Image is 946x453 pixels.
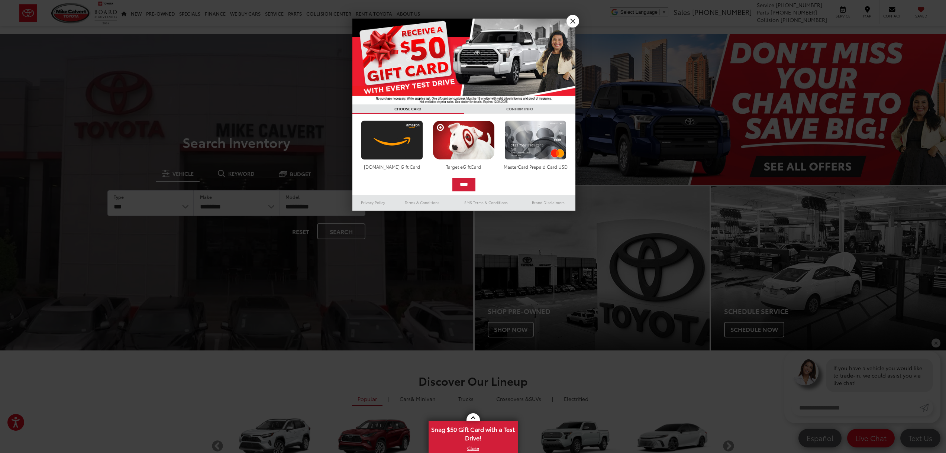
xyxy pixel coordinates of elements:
img: 55838_top_625864.jpg [352,19,575,104]
a: Privacy Policy [352,198,394,207]
img: amazoncard.png [359,120,425,160]
a: Terms & Conditions [394,198,451,207]
div: MasterCard Prepaid Card USD [503,164,568,170]
h3: CHOOSE CARD [352,104,464,114]
div: [DOMAIN_NAME] Gift Card [359,164,425,170]
a: Brand Disclaimers [521,198,575,207]
a: SMS Terms & Conditions [451,198,521,207]
div: Target eGiftCard [431,164,497,170]
span: Snag $50 Gift Card with a Test Drive! [429,421,517,444]
img: mastercard.png [503,120,568,160]
img: targetcard.png [431,120,497,160]
h3: CONFIRM INFO [464,104,575,114]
